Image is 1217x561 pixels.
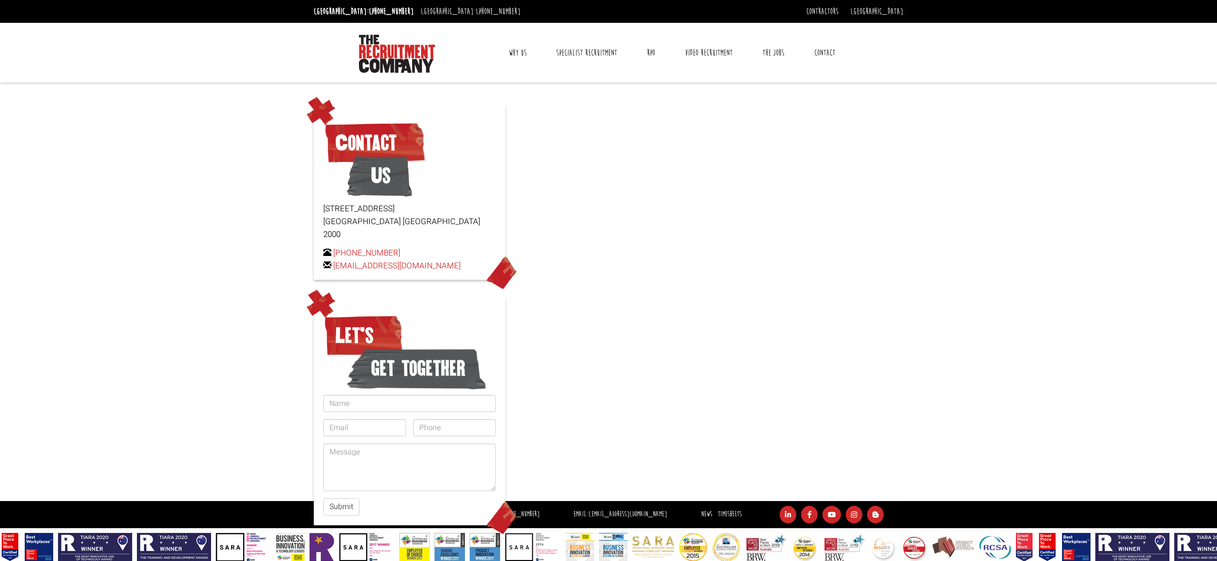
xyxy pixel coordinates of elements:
a: [PHONE_NUMBER] [501,510,540,519]
a: News [701,510,712,519]
button: Submit [323,498,359,516]
a: Contractors [806,6,839,17]
a: [GEOGRAPHIC_DATA] [850,6,903,17]
a: [EMAIL_ADDRESS][DOMAIN_NAME] [589,510,667,519]
a: Timesheets [718,510,742,519]
img: The Recruitment Company [359,35,435,73]
input: Name [323,395,496,412]
a: The Jobs [755,41,792,65]
a: Why Us [502,41,534,65]
input: Phone [413,419,496,436]
input: Email [323,419,406,436]
a: Specialist Recruitment [549,41,624,65]
span: Contact [323,119,426,167]
a: [EMAIL_ADDRESS][DOMAIN_NAME] [333,260,461,272]
a: Contact [807,41,842,65]
a: RPO [640,41,662,65]
span: get together [347,344,486,392]
a: Video Recruitment [678,41,740,65]
li: [GEOGRAPHIC_DATA]: [418,4,523,19]
span: Let’s [323,312,404,359]
p: [STREET_ADDRESS] [GEOGRAPHIC_DATA] [GEOGRAPHIC_DATA] 2000 [323,202,496,241]
li: [GEOGRAPHIC_DATA]: [311,4,416,19]
span: Us [347,152,412,199]
a: [PHONE_NUMBER] [369,6,414,17]
a: [PHONE_NUMBER] [476,6,521,17]
li: Email: [571,508,669,522]
a: [PHONE_NUMBER] [333,247,400,259]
